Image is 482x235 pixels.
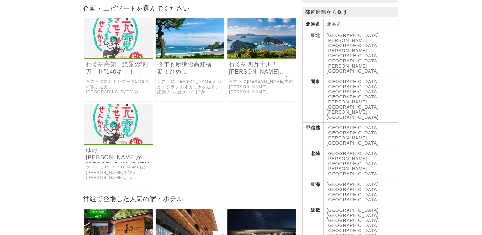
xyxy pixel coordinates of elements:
a: ゲストに[PERSON_NAME]と[PERSON_NAME]を迎え、[PERSON_NAME]から[GEOGRAPHIC_DATA]を目指した土佐の旅。 [86,165,151,181]
a: [GEOGRAPHIC_DATA] [327,33,379,38]
a: 出川哲朗の充電させてもらえませんか？ 行くぞ！高知城からチョイと龍河洞通って室戸岬へ105キロ！ゴールはパワスポ”御厨人窟”ですがゲストがパワフルでヤバいよヤバいよSP [84,139,153,145]
p: 都道府県から探す [302,7,398,17]
a: [GEOGRAPHIC_DATA] [327,125,379,130]
a: [GEOGRAPHIC_DATA] [327,187,379,192]
th: 東海 [302,179,323,205]
a: 行くぞ四万十川！[PERSON_NAME][PERSON_NAME]の旅SP [229,61,294,75]
a: [GEOGRAPHIC_DATA] [327,197,379,202]
a: [GEOGRAPHIC_DATA] [327,218,379,223]
a: [GEOGRAPHIC_DATA] [327,228,379,233]
a: [GEOGRAPHIC_DATA] [327,208,379,213]
h2: 企画・エピソードを選んでください [81,3,299,14]
a: [GEOGRAPHIC_DATA] [327,182,379,187]
a: [PERSON_NAME][GEOGRAPHIC_DATA] [327,166,379,176]
a: [GEOGRAPHIC_DATA] [327,84,379,89]
h2: 番組で登場した人気の宿・ホテル [81,193,299,204]
a: [GEOGRAPHIC_DATA] [327,130,379,135]
a: 出川哲朗の充電させてもらえませんか？ 高知最南端の旅！絶景の柏島から足摺岬をグルっと120キロ！ゴールは清流”四万十川”ですが・・・森三中と番組初のハプニングでヤバいよヤバいよSP [227,54,296,59]
a: [PERSON_NAME][GEOGRAPHIC_DATA] [327,135,379,146]
a: ゲストに[PERSON_NAME]とおかずクラブのオカリナを迎え、絶景の”四国カルスト”から”[PERSON_NAME]”を目指して高知を横断した旅。 [157,79,223,95]
th: 甲信越 [302,123,323,148]
a: [PERSON_NAME][GEOGRAPHIC_DATA] [327,48,379,58]
a: [GEOGRAPHIC_DATA] [327,213,379,218]
img: 出川哲朗の充電させてもらえませんか？ 龍馬が歩いた歴史街道！絶景の四国カルストから桂浜まで高知横断150キロ！カツオに伊勢エビ、ウマっ！初登場ヒデちゃんとオカリナも大興奮でヤバいよヤバいよSP [156,18,224,58]
img: 出川哲朗の充電させてもらえませんか？ 行くぞ高知！絶景の”四万十川”ズズッと140キロ！うなぎにカツオもうま～！ですが…ぬぉロンブー敦が襲来でミラクル連発ヤバいよヤバいよSP [84,18,153,58]
a: 行くぞ高知！絶景の”四万十川”140キロ！ [86,61,151,75]
img: 出川哲朗の充電させてもらえませんか？ 行くぞ！高知城からチョイと龍河洞通って室戸岬へ105キロ！ゴールはパワスポ”御厨人窟”ですがゲストがパワフルでヤバいよヤバいよSP [84,104,153,144]
a: [GEOGRAPHIC_DATA] [327,192,379,197]
a: 出川哲朗の充電させてもらえませんか？ 龍馬が歩いた歴史街道！絶景の四国カルストから桂浜まで高知横断150キロ！カツオに伊勢エビ、ウマっ！初登場ヒデちゃんとオカリナも大興奮でヤバいよヤバいよSP [156,54,224,59]
a: [PERSON_NAME][GEOGRAPHIC_DATA] [327,99,379,110]
a: [GEOGRAPHIC_DATA] [327,89,379,94]
th: 北陸 [302,148,323,179]
a: ゲストに[PERSON_NAME]中の[PERSON_NAME]、[PERSON_NAME]、[PERSON_NAME]を迎え、高知の柏島をスタートして四万十川を目指した旅。 [229,79,294,95]
a: ゲストにロンドンブーツ1号2号の敦を迎え、[GEOGRAPHIC_DATA]の[GEOGRAPHIC_DATA]から[GEOGRAPHIC_DATA]沿いを旅した旅。 [86,79,151,95]
a: [GEOGRAPHIC_DATA] [327,58,379,63]
a: [GEOGRAPHIC_DATA] [327,79,379,84]
a: [GEOGRAPHIC_DATA] [327,94,379,99]
a: ゆけ！[PERSON_NAME]から[GEOGRAPHIC_DATA]パワスポ旅！ [86,146,151,161]
th: 東北 [302,30,323,76]
a: [PERSON_NAME][GEOGRAPHIC_DATA] [327,38,379,48]
a: [PERSON_NAME][GEOGRAPHIC_DATA] [327,156,379,166]
th: 北海道 [302,19,323,30]
a: [PERSON_NAME] [327,110,368,115]
a: 今年も新緑の高知横断！進め[GEOGRAPHIC_DATA] [157,61,223,75]
a: [GEOGRAPHIC_DATA] [327,223,379,228]
a: 出川哲朗の充電させてもらえませんか？ 行くぞ高知！絶景の”四万十川”ズズッと140キロ！うなぎにカツオもうま～！ですが…ぬぉロンブー敦が襲来でミラクル連発ヤバいよヤバいよSP [84,54,153,59]
img: 出川哲朗の充電させてもらえませんか？ 高知最南端の旅！絶景の柏島から足摺岬をグルっと120キロ！ゴールは清流”四万十川”ですが・・・森三中と番組初のハプニングでヤバいよヤバいよSP [227,18,296,58]
a: [GEOGRAPHIC_DATA] [327,151,379,156]
a: 北海道 [327,22,341,27]
a: [GEOGRAPHIC_DATA] [327,115,379,120]
a: [PERSON_NAME][GEOGRAPHIC_DATA] [327,63,379,74]
th: 関東 [302,76,323,123]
